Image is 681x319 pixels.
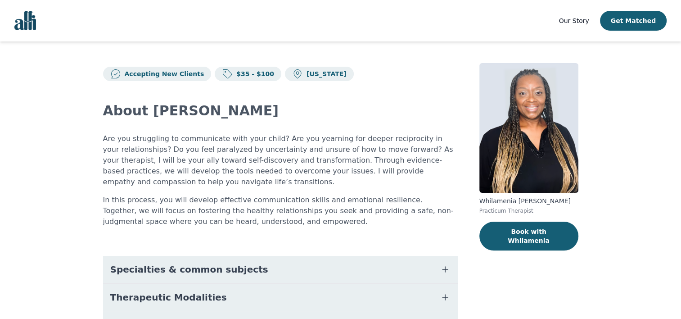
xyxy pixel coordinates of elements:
[559,17,589,24] span: Our Story
[479,196,578,205] p: Whilamenia [PERSON_NAME]
[103,103,458,119] h2: About [PERSON_NAME]
[479,63,578,193] img: Whilamenia_Moore
[303,69,347,78] p: [US_STATE]
[103,256,458,283] button: Specialties & common subjects
[110,263,268,276] span: Specialties & common subjects
[559,15,589,26] a: Our Story
[110,291,227,304] span: Therapeutic Modalities
[479,222,578,251] button: Book with Whilamenia
[233,69,274,78] p: $35 - $100
[479,207,578,214] p: Practicum Therapist
[121,69,204,78] p: Accepting New Clients
[600,11,667,31] button: Get Matched
[14,11,36,30] img: alli logo
[103,284,458,311] button: Therapeutic Modalities
[103,133,458,187] p: Are you struggling to communicate with your child? Are you yearning for deeper reciprocity in you...
[103,195,458,227] p: In this process, you will develop effective communication skills and emotional resilience. Togeth...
